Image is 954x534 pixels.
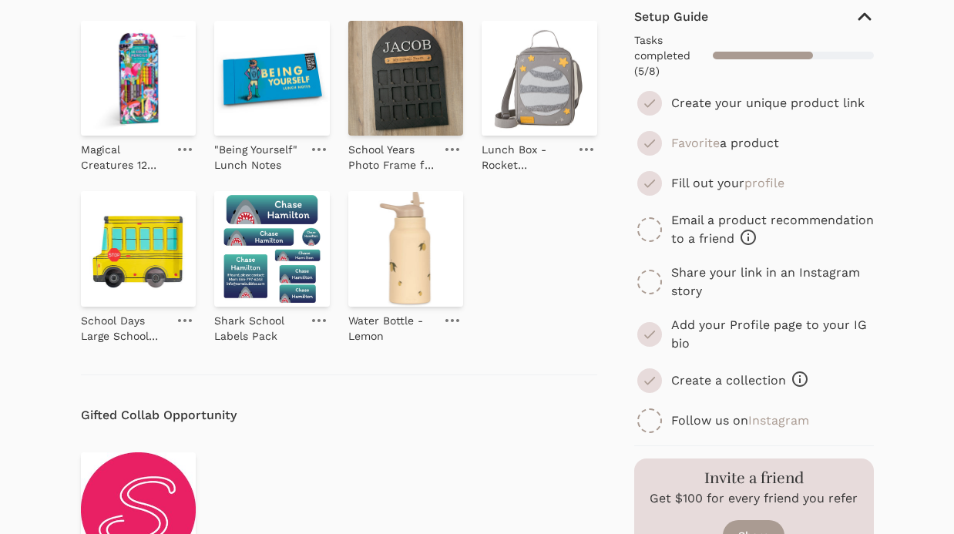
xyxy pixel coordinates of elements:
[671,371,786,390] p: Create a collection
[634,8,874,82] button: Setup Guide Tasks completed (5/8)
[214,21,330,136] img: "Being Yourself" Lunch Notes
[214,142,302,173] p: "Being Yourself" Lunch Notes
[81,313,169,344] p: School Days Large School Bus Plates
[348,136,436,173] a: School Years Photo Frame for Student Pictures
[81,406,597,425] h4: Gifted Collab Opportunity
[671,316,874,353] p: Add your Profile page to your IG bio
[748,413,809,428] a: Instagram
[214,313,302,344] p: Shark School Labels Pack
[348,307,436,344] a: Water Bottle - Lemon
[214,191,330,307] img: Shark School Labels Pack
[482,136,569,173] a: Lunch Box - Rocket Adventure
[634,32,714,79] span: Tasks completed (5/8)
[704,468,804,489] h3: Invite a friend
[214,307,302,344] a: Shark School Labels Pack
[671,211,874,230] p: Email a product recommendation
[671,136,720,150] a: Favorite
[348,142,436,173] p: School Years Photo Frame for Student Pictures
[81,136,169,173] a: Magical Creatures 12 Double Sided Pencils
[81,21,197,136] img: Magical Creatures 12 Double Sided Pencils
[650,489,858,508] p: Get $100 for every friend you refer
[214,136,302,173] a: "Being Yourself" Lunch Notes
[482,142,569,173] p: Lunch Box - Rocket Adventure
[348,313,436,344] p: Water Bottle - Lemon
[671,264,874,301] p: Share your link in an Instagram story
[671,411,809,430] p: Follow us on
[671,230,734,248] p: to a friend
[81,191,197,307] img: School Days Large School Bus Plates
[81,142,169,173] p: Magical Creatures 12 Double Sided Pencils
[482,21,597,136] img: Lunch Box - Rocket Adventure
[634,8,708,26] h4: Setup Guide
[744,176,784,190] a: profile
[81,307,169,344] a: School Days Large School Bus Plates
[671,174,784,193] p: Fill out your
[348,21,464,136] img: School Years Photo Frame for Student Pictures
[671,94,865,113] p: Create your unique product link
[671,134,779,153] p: a product
[348,191,464,307] img: Water Bottle - Lemon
